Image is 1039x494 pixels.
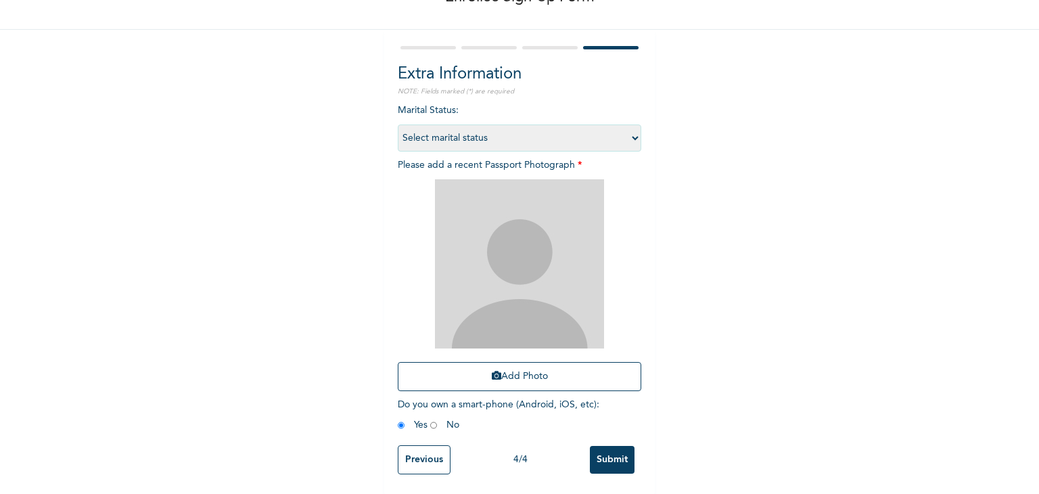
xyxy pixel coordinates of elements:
div: 4 / 4 [451,453,590,467]
button: Add Photo [398,362,641,391]
h2: Extra Information [398,62,641,87]
p: NOTE: Fields marked (*) are required [398,87,641,97]
input: Submit [590,446,634,474]
input: Previous [398,445,451,474]
span: Do you own a smart-phone (Android, iOS, etc) : Yes No [398,400,599,430]
span: Marital Status : [398,106,641,143]
img: Crop [435,179,604,349]
span: Please add a recent Passport Photograph [398,160,641,398]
